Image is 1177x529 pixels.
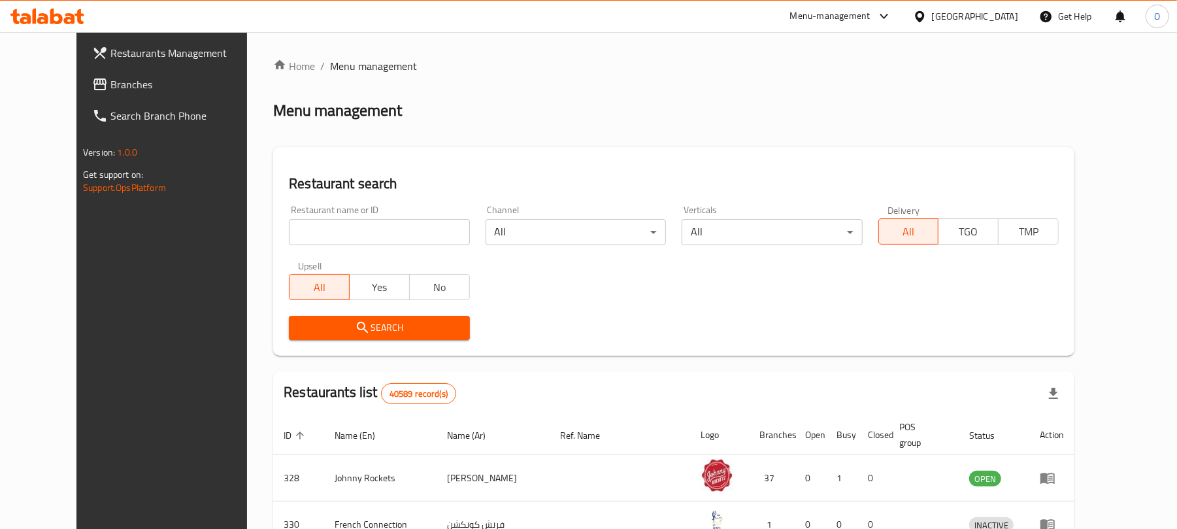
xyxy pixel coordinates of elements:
[409,274,470,300] button: No
[1154,9,1160,24] span: O
[682,219,862,245] div: All
[355,278,405,297] span: Yes
[969,471,1001,486] span: OPEN
[110,77,263,92] span: Branches
[289,174,1059,194] h2: Restaurant search
[749,415,795,455] th: Branches
[857,415,889,455] th: Closed
[335,428,392,443] span: Name (En)
[447,428,503,443] span: Name (Ar)
[932,9,1018,24] div: [GEOGRAPHIC_DATA]
[82,100,273,131] a: Search Branch Phone
[289,274,350,300] button: All
[273,58,1074,74] nav: breadcrumb
[284,383,456,404] h2: Restaurants list
[826,455,857,502] td: 1
[273,100,402,121] h2: Menu management
[273,58,315,74] a: Home
[110,108,263,124] span: Search Branch Phone
[82,69,273,100] a: Branches
[381,383,456,404] div: Total records count
[110,45,263,61] span: Restaurants Management
[298,261,322,270] label: Upsell
[82,37,273,69] a: Restaurants Management
[749,455,795,502] td: 37
[284,428,308,443] span: ID
[790,9,870,24] div: Menu-management
[884,222,934,241] span: All
[938,218,999,245] button: TGO
[289,219,469,245] input: Search for restaurant name or ID..
[944,222,993,241] span: TGO
[330,58,417,74] span: Menu management
[857,455,889,502] td: 0
[117,144,137,161] span: 1.0.0
[83,179,166,196] a: Support.OpsPlatform
[795,455,826,502] td: 0
[437,455,550,502] td: [PERSON_NAME]
[826,415,857,455] th: Busy
[1029,415,1074,455] th: Action
[701,459,733,492] img: Johnny Rockets
[289,316,469,340] button: Search
[486,219,666,245] div: All
[324,455,437,502] td: Johnny Rockets
[1038,378,1069,409] div: Export file
[561,428,618,443] span: Ref. Name
[795,415,826,455] th: Open
[899,419,943,451] span: POS group
[382,388,456,400] span: 40589 record(s)
[83,144,115,161] span: Version:
[969,428,1012,443] span: Status
[878,218,939,245] button: All
[83,166,143,183] span: Get support on:
[998,218,1059,245] button: TMP
[299,320,459,336] span: Search
[349,274,410,300] button: Yes
[415,278,465,297] span: No
[690,415,749,455] th: Logo
[295,278,344,297] span: All
[1040,470,1064,486] div: Menu
[887,205,920,214] label: Delivery
[1004,222,1053,241] span: TMP
[273,455,324,502] td: 328
[320,58,325,74] li: /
